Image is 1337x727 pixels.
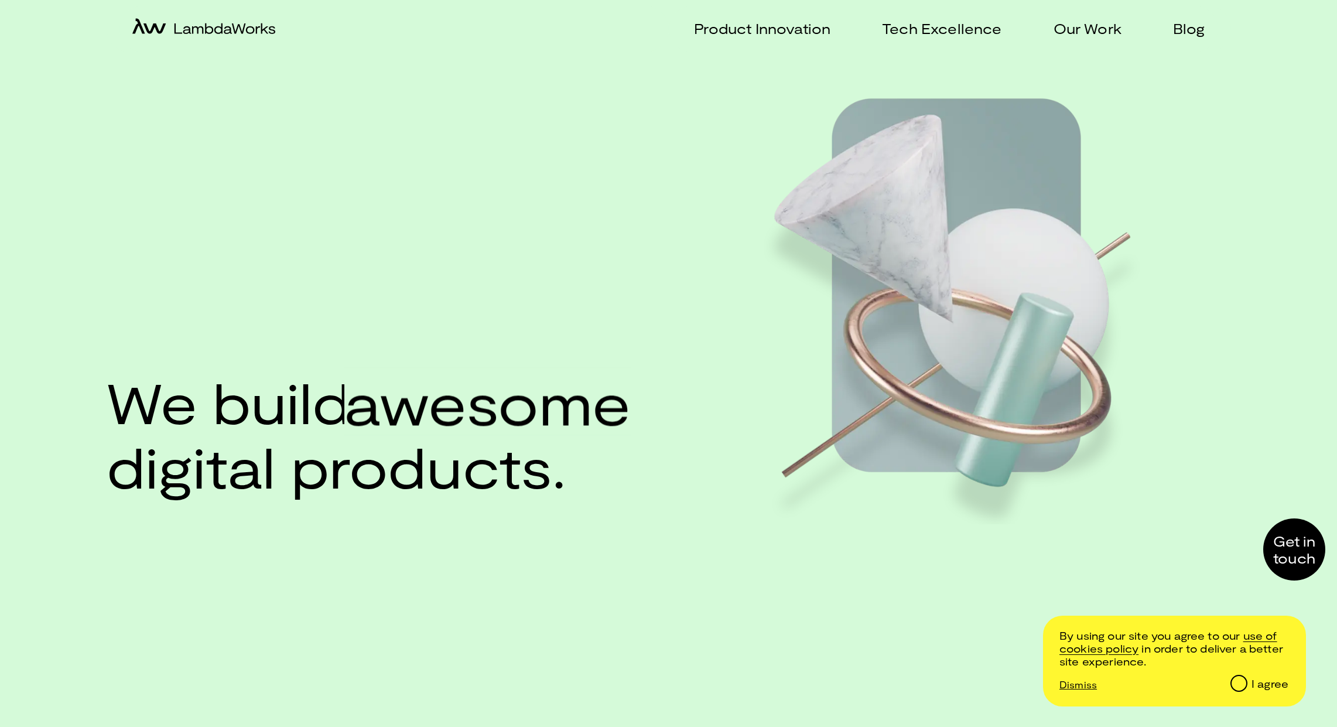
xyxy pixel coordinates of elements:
[132,18,275,39] a: home-icon
[868,20,1001,37] a: Tech Excellence
[694,20,830,37] p: Product Innovation
[344,368,631,436] span: awesome
[680,20,830,37] a: Product Innovation
[1159,20,1205,37] a: Blog
[107,370,624,498] h1: We build digital products.
[1054,20,1121,37] p: Our Work
[1251,678,1288,691] div: I agree
[1059,679,1097,690] p: Dismiss
[762,76,1161,524] img: Hero image web
[1059,630,1288,668] p: By using our site you agree to our in order to deliver a better site experience.
[1173,20,1205,37] p: Blog
[1059,629,1277,655] a: /cookie-and-privacy-policy
[1039,20,1121,37] a: Our Work
[882,20,1001,37] p: Tech Excellence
